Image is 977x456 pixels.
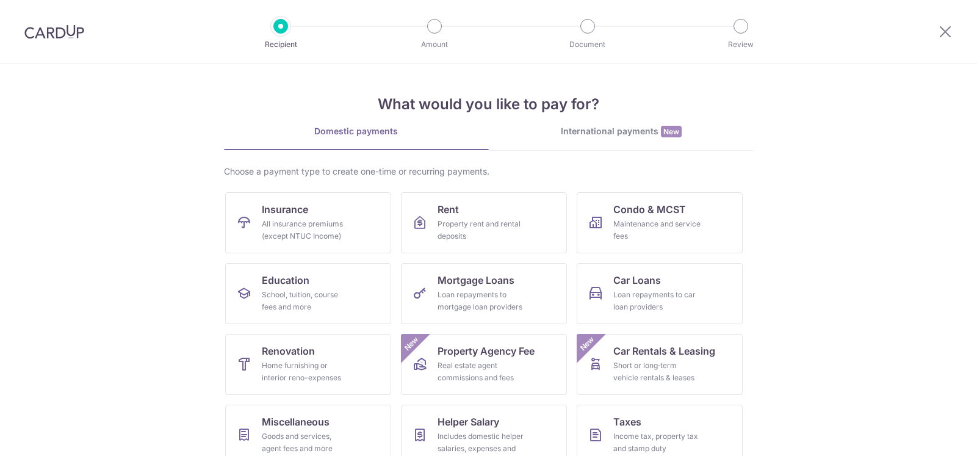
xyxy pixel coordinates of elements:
span: Taxes [613,414,641,429]
a: InsuranceAll insurance premiums (except NTUC Income) [225,192,391,253]
a: Car LoansLoan repayments to car loan providers [577,263,743,324]
div: School, tuition, course fees and more [262,289,350,313]
div: All insurance premiums (except NTUC Income) [262,218,350,242]
p: Amount [389,38,480,51]
a: EducationSchool, tuition, course fees and more [225,263,391,324]
a: RentProperty rent and rental deposits [401,192,567,253]
span: Mortgage Loans [438,273,514,288]
div: Income tax, property tax and stamp duty [613,430,701,455]
div: Goods and services, agent fees and more [262,430,350,455]
h4: What would you like to pay for? [224,93,754,115]
span: Miscellaneous [262,414,330,429]
div: International payments [489,125,754,138]
img: CardUp [24,24,84,39]
span: Car Loans [613,273,661,288]
div: Short or long‑term vehicle rentals & leases [613,360,701,384]
span: New [401,334,421,354]
div: Choose a payment type to create one-time or recurring payments. [224,165,754,178]
span: Car Rentals & Leasing [613,344,715,358]
span: Education [262,273,309,288]
a: RenovationHome furnishing or interior reno-expenses [225,334,391,395]
a: Property Agency FeeReal estate agent commissions and feesNew [401,334,567,395]
div: Loan repayments to car loan providers [613,289,701,313]
a: Condo & MCSTMaintenance and service fees [577,192,743,253]
a: Car Rentals & LeasingShort or long‑term vehicle rentals & leasesNew [577,334,743,395]
span: New [577,334,597,354]
div: Loan repayments to mortgage loan providers [438,289,525,313]
div: Domestic payments [224,125,489,137]
span: Helper Salary [438,414,499,429]
span: New [661,126,682,137]
a: Mortgage LoansLoan repayments to mortgage loan providers [401,263,567,324]
div: Property rent and rental deposits [438,218,525,242]
p: Document [543,38,633,51]
div: Home furnishing or interior reno-expenses [262,360,350,384]
div: Real estate agent commissions and fees [438,360,525,384]
span: Insurance [262,202,308,217]
p: Review [696,38,786,51]
span: Renovation [262,344,315,358]
span: Rent [438,202,459,217]
iframe: Opens a widget where you can find more information [899,419,965,450]
div: Maintenance and service fees [613,218,701,242]
p: Recipient [236,38,326,51]
span: Property Agency Fee [438,344,535,358]
span: Condo & MCST [613,202,686,217]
